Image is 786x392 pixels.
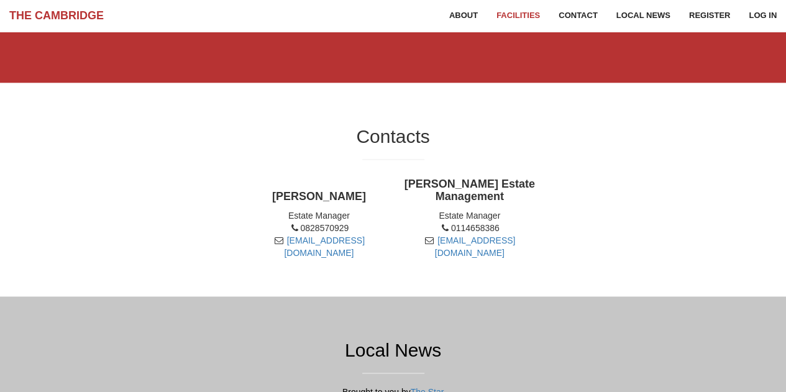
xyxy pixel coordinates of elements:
[435,235,516,258] a: [EMAIL_ADDRESS][DOMAIN_NAME]
[253,209,385,222] li: Estate Manager
[253,222,385,234] li: 0828570929
[284,235,365,258] a: [EMAIL_ADDRESS][DOMAIN_NAME]
[403,209,536,222] li: Estate Manager
[403,222,536,234] li: 0114658386
[272,190,366,203] strong: [PERSON_NAME]
[404,178,535,203] strong: [PERSON_NAME] Estate Management
[101,126,685,147] h2: Contacts
[101,340,685,360] h2: Local News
